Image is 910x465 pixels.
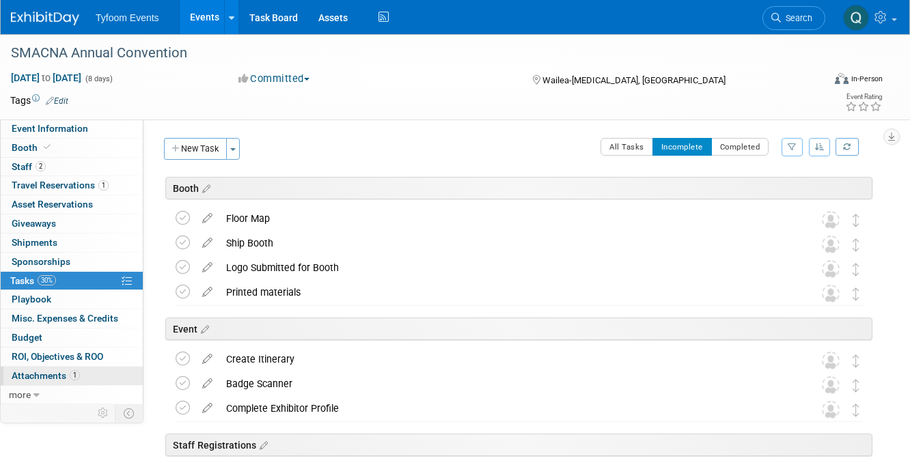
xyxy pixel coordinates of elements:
span: Staff [12,161,46,172]
img: Format-Inperson.png [835,73,849,84]
a: Edit [46,96,68,106]
span: Event Information [12,123,88,134]
span: Shipments [12,237,57,248]
a: Event Information [1,119,143,138]
span: Wailea-[MEDICAL_DATA], [GEOGRAPHIC_DATA] [542,75,726,85]
div: Event Format [754,71,883,91]
span: [DATE] [DATE] [10,72,82,84]
a: Edit sections [256,438,268,451]
a: Travel Reservations1 [1,176,143,195]
div: Ship Booth [219,231,795,255]
div: Event [165,318,872,340]
i: Move task [853,404,859,417]
a: Giveaways [1,214,143,233]
td: Personalize Event Tab Strip [92,404,115,422]
img: Unassigned [822,376,840,394]
a: Misc. Expenses & Credits [1,309,143,328]
span: ROI, Objectives & ROO [12,351,103,362]
a: Staff2 [1,158,143,176]
a: more [1,386,143,404]
i: Move task [853,238,859,251]
button: Committed [234,72,315,86]
span: Playbook [12,294,51,305]
span: Tyfoom Events [96,12,159,23]
a: edit [195,262,219,274]
button: Incomplete [652,138,712,156]
div: In-Person [851,74,883,84]
i: Booth reservation complete [44,143,51,151]
a: Refresh [836,138,859,156]
div: Logo Submitted for Booth [219,256,795,279]
td: Toggle Event Tabs [115,404,143,422]
div: Staff Registrations [165,434,872,456]
a: Edit sections [199,181,210,195]
i: Move task [853,214,859,227]
span: Tasks [10,275,56,286]
a: Asset Reservations [1,195,143,214]
a: Booth [1,139,143,157]
td: Tags [10,94,68,107]
a: ROI, Objectives & ROO [1,348,143,366]
span: 1 [98,180,109,191]
a: Shipments [1,234,143,252]
img: Unassigned [822,285,840,302]
div: Badge Scanner [219,372,795,395]
a: Search [762,6,825,30]
span: Search [781,13,812,23]
span: more [9,389,31,400]
button: All Tasks [601,138,653,156]
span: 2 [36,161,46,171]
span: Booth [12,142,53,153]
a: Playbook [1,290,143,309]
a: edit [195,237,219,249]
div: Booth [165,177,872,199]
img: Unassigned [822,352,840,369]
div: Event Rating [845,94,882,100]
img: Quincy Walker [843,5,869,31]
span: (8 days) [84,74,113,83]
a: edit [195,353,219,365]
img: Unassigned [822,401,840,419]
i: Move task [853,263,859,276]
button: Completed [711,138,769,156]
span: Travel Reservations [12,180,109,191]
span: Misc. Expenses & Credits [12,313,118,324]
img: ExhibitDay [11,12,79,25]
i: Move task [853,287,859,300]
a: edit [195,286,219,298]
span: 1 [70,370,80,380]
div: Complete Exhibitor Profile [219,397,795,420]
button: New Task [164,138,227,160]
div: Create Itinerary [219,348,795,371]
span: Sponsorships [12,256,70,267]
div: Printed materials [219,281,795,304]
span: Giveaways [12,218,56,229]
img: Unassigned [822,211,840,229]
a: Tasks30% [1,272,143,290]
span: Budget [12,332,42,343]
span: Asset Reservations [12,199,93,210]
a: Attachments1 [1,367,143,385]
a: edit [195,402,219,414]
a: edit [195,212,219,225]
span: Attachments [12,370,80,381]
img: Unassigned [822,236,840,253]
a: Sponsorships [1,253,143,271]
div: SMACNA Annual Convention [6,41,808,66]
a: edit [195,378,219,390]
img: Unassigned [822,260,840,278]
span: to [40,72,53,83]
a: Budget [1,328,143,347]
div: Floor Map [219,207,795,230]
a: Edit sections [197,322,209,335]
i: Move task [853,379,859,392]
i: Move task [853,354,859,367]
span: 30% [38,275,56,285]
